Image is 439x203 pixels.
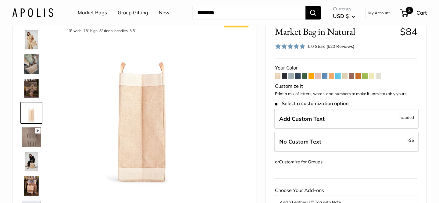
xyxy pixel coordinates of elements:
a: Market Bag in Natural [20,29,42,51]
div: or [275,158,323,166]
img: Market Bag in Natural [22,176,41,196]
img: Market Bag in Natural [22,127,41,147]
a: 3 Cart [401,8,427,18]
button: Search [305,6,321,20]
span: 3 [406,7,413,14]
label: Leave Blank [274,132,419,152]
div: Customize It [275,82,417,91]
label: Add Custom Text [274,109,419,129]
span: Market Bag in Natural [275,26,395,37]
a: Group Gifting [118,8,148,17]
a: Market Bag in Natural [20,53,42,75]
span: Cart [416,9,427,16]
img: Market Bag in Natural [22,79,41,98]
a: Customize for Groups [279,159,323,165]
span: No Custom Text [279,138,321,145]
p: Print a mix of letters, words, and numbers to make it unmistakably yours. [275,91,417,97]
span: USD $ [333,13,349,19]
a: Market Bag in Natural [20,126,42,148]
img: Market Bag in Natural [22,54,41,74]
span: $5 [409,138,414,143]
a: Market Bag in Natural [20,77,42,99]
img: description_13" wide, 18" high, 8" deep; handles: 3.5" [22,103,41,123]
iframe: Sign Up via Text for Offers [5,180,65,198]
div: 5.0 Stars (620 Reviews) [308,43,354,50]
img: Market Bag in Natural [22,152,41,171]
a: Market Bags [78,8,107,17]
span: $84 [400,26,417,37]
a: Market Bag in Natural [20,175,42,197]
span: Currency [333,5,355,13]
span: Add Custom Text [279,115,325,122]
div: Your Color [275,63,417,73]
span: Select a customization option [275,101,348,106]
div: 13" wide, 18" high, 8" deep; handles: 3.5" [64,27,139,35]
a: Market Bag in Natural [20,151,42,173]
button: USD $ [333,11,355,21]
a: description_13" wide, 18" high, 8" deep; handles: 3.5" [20,102,42,124]
a: My Account [368,9,390,16]
div: 5.0 Stars (620 Reviews) [275,42,354,51]
input: Search... [192,6,305,20]
img: Apolis [12,8,53,17]
span: Included [398,114,414,121]
img: Market Bag in Natural [22,30,41,49]
img: description_13" wide, 18" high, 8" deep; handles: 3.5" [61,24,222,185]
a: New [159,8,170,17]
span: - [407,137,414,144]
